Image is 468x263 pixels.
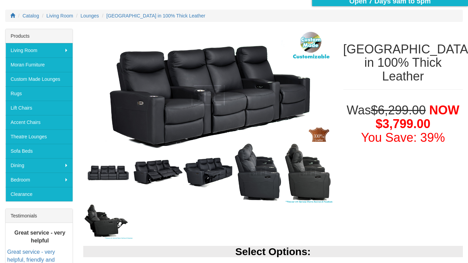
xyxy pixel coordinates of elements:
h1: [GEOGRAPHIC_DATA] in 100% Thick Leather [343,42,463,83]
b: Select Options: [235,246,311,257]
a: Clearance [5,187,73,201]
font: You Save: 39% [361,130,445,145]
a: Sofa Beds [5,144,73,158]
a: Rugs [5,86,73,101]
div: Testimonials [5,209,73,223]
a: Dining [5,158,73,173]
a: Custom Made Lounges [5,72,73,86]
h1: Was [343,103,463,144]
div: Products [5,29,73,43]
a: Living Room [5,43,73,58]
a: Accent Chairs [5,115,73,129]
a: Lounges [81,13,99,18]
span: NOW $3,799.00 [375,103,459,131]
a: [GEOGRAPHIC_DATA] in 100% Thick Leather [107,13,206,18]
del: $6,299.00 [371,103,426,117]
a: Lift Chairs [5,101,73,115]
a: Living Room [47,13,73,18]
a: Moran Furniture [5,58,73,72]
a: Theatre Lounges [5,129,73,144]
a: Bedroom [5,173,73,187]
a: Catalog [23,13,39,18]
b: Great service - very helpful [14,230,65,243]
